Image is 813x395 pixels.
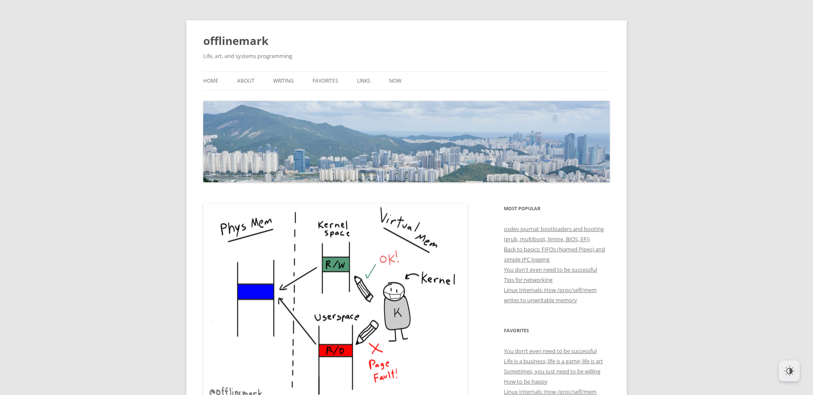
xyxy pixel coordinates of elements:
a: Links [357,72,371,90]
a: You don't even need to be successful [504,266,597,273]
a: About [237,72,254,90]
h2: Life, art, and systems programming [203,51,610,61]
a: osdev journal: bootloaders and booting (grub, multiboot, limine, BIOS, EFI) [504,225,604,243]
a: You don’t even need to be successful [504,347,597,355]
a: Favorites [312,72,338,90]
a: Sometimes, you just need to be willing [504,367,600,375]
img: offlinemark [203,101,610,182]
a: Back to basics: FIFOs (Named Pipes) and simple IPC logging [504,245,605,263]
a: Writing [273,72,294,90]
a: How to be happy [504,378,548,385]
a: Home [203,72,218,90]
a: Now [389,72,401,90]
a: Linux Internals: How /proc/self/mem writes to unwritable memory [504,286,597,304]
h3: Most Popular [504,203,610,214]
a: offlinemark [203,31,268,51]
a: Life is a business; life is a game; life is art [504,357,603,365]
a: Tips for networking [504,276,553,284]
h3: Favorites [504,325,610,336]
